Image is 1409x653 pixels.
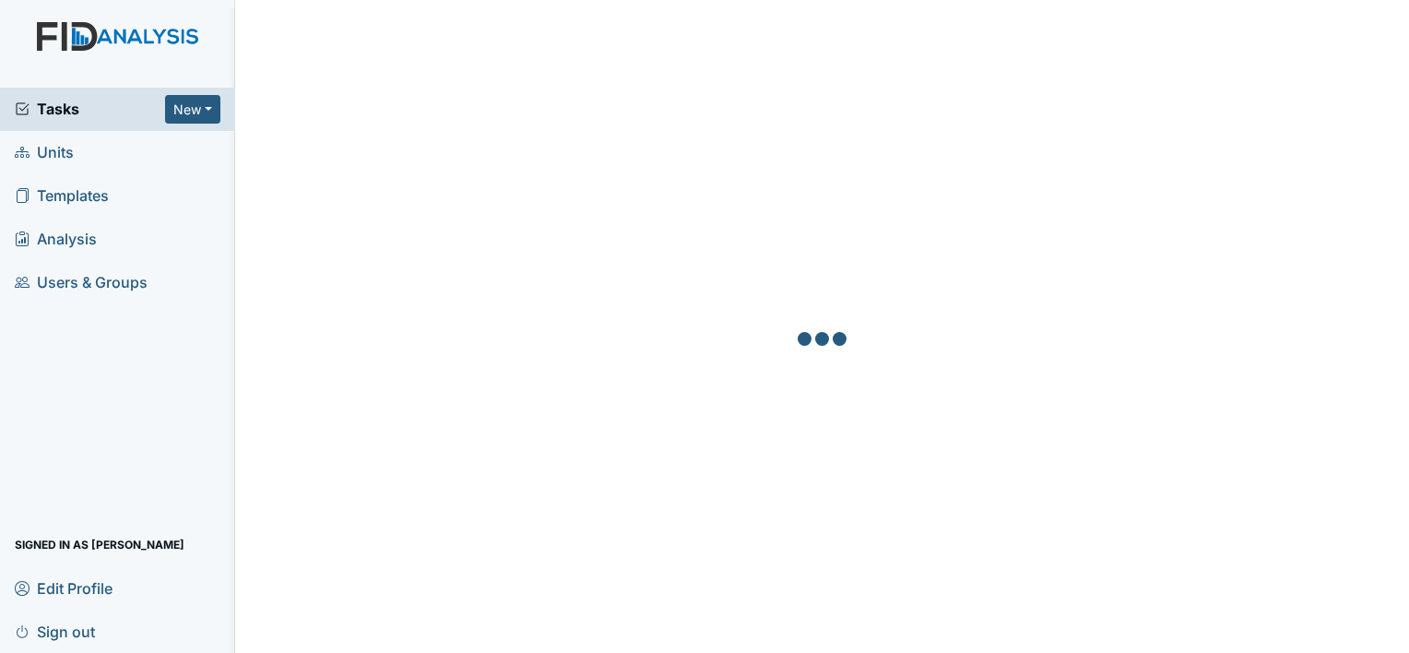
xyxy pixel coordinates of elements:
[15,182,109,210] span: Templates
[165,95,220,124] button: New
[15,138,74,167] span: Units
[15,574,112,602] span: Edit Profile
[15,225,97,254] span: Analysis
[15,617,95,646] span: Sign out
[15,530,184,559] span: Signed in as [PERSON_NAME]
[15,268,148,297] span: Users & Groups
[15,98,165,120] a: Tasks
